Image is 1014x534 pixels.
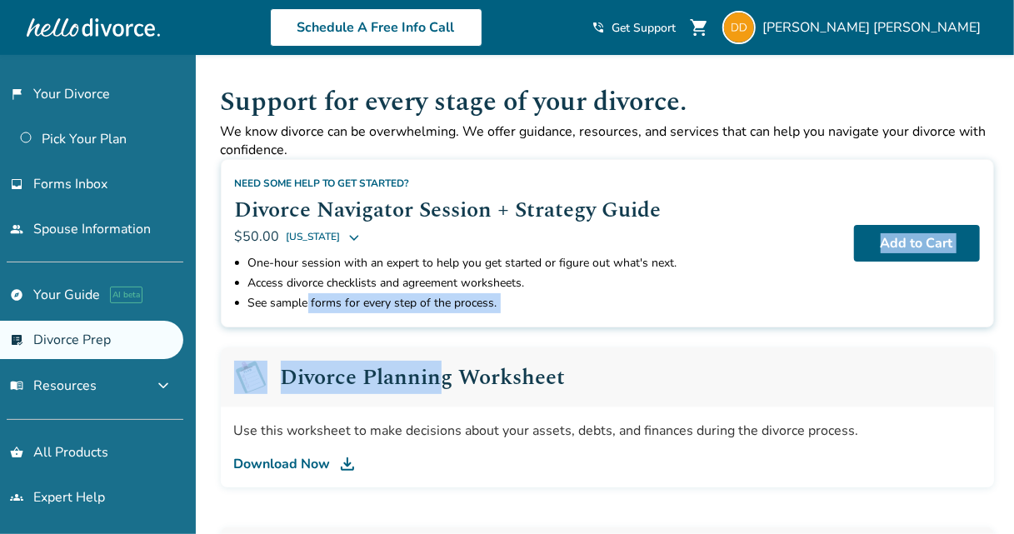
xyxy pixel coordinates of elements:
span: [US_STATE] [287,227,341,247]
li: One-hour session with an expert to help you get started or figure out what's next. [248,253,841,273]
img: Pre-Leaving Checklist [234,361,267,394]
h1: Support for every stage of your divorce. [221,82,994,122]
span: flag_2 [10,87,23,101]
li: See sample forms for every step of the process. [248,293,841,313]
span: inbox [10,177,23,191]
span: groups [10,491,23,504]
span: Forms Inbox [33,175,107,193]
span: list_alt_check [10,333,23,347]
iframe: Chat Widget [931,454,1014,534]
button: [US_STATE] [287,227,361,247]
span: AI beta [110,287,142,303]
a: Download Now [234,454,981,474]
span: explore [10,288,23,302]
span: Resources [10,377,97,395]
span: menu_book [10,379,23,392]
span: shopping_basket [10,446,23,459]
p: We know divorce can be overwhelming. We offer guidance, resources, and services that can help you... [221,122,994,159]
span: people [10,222,23,236]
span: [PERSON_NAME] [PERSON_NAME] [762,18,987,37]
li: Access divorce checklists and agreement worksheets. [248,273,841,293]
a: phone_in_talkGet Support [592,20,676,36]
span: Need some help to get started? [235,177,410,190]
h2: Divorce Navigator Session + Strategy Guide [235,193,841,227]
span: phone_in_talk [592,21,605,34]
img: DL [337,454,357,474]
span: Get Support [612,20,676,36]
span: expand_more [153,376,173,396]
img: ddewar@gmail.com [722,11,756,44]
span: shopping_cart [689,17,709,37]
a: Schedule A Free Info Call [270,8,482,47]
span: $50.00 [235,227,280,246]
div: Use this worksheet to make decisions about your assets, debts, and finances during the divorce pr... [234,421,981,441]
button: Add to Cart [854,225,980,262]
h2: Divorce Planning Worksheet [281,367,566,388]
